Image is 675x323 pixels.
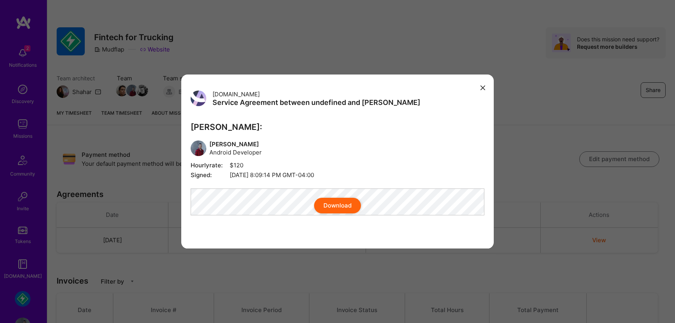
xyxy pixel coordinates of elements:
span: $120 [191,161,484,169]
span: Android Developer [209,148,262,156]
img: User Avatar [191,91,206,106]
span: [DATE] 8:09:14 PM GMT-04:00 [191,171,484,179]
div: modal [181,75,494,248]
button: Download [314,198,361,213]
span: [DOMAIN_NAME] [212,91,260,98]
img: User Avatar [191,140,206,156]
h3: [PERSON_NAME]: [191,122,484,132]
h3: Service Agreement between undefined and [PERSON_NAME] [212,98,420,107]
span: [PERSON_NAME] [209,140,262,148]
span: Hourly rate: [191,161,230,169]
span: Signed: [191,171,230,179]
i: icon Close [480,85,485,90]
